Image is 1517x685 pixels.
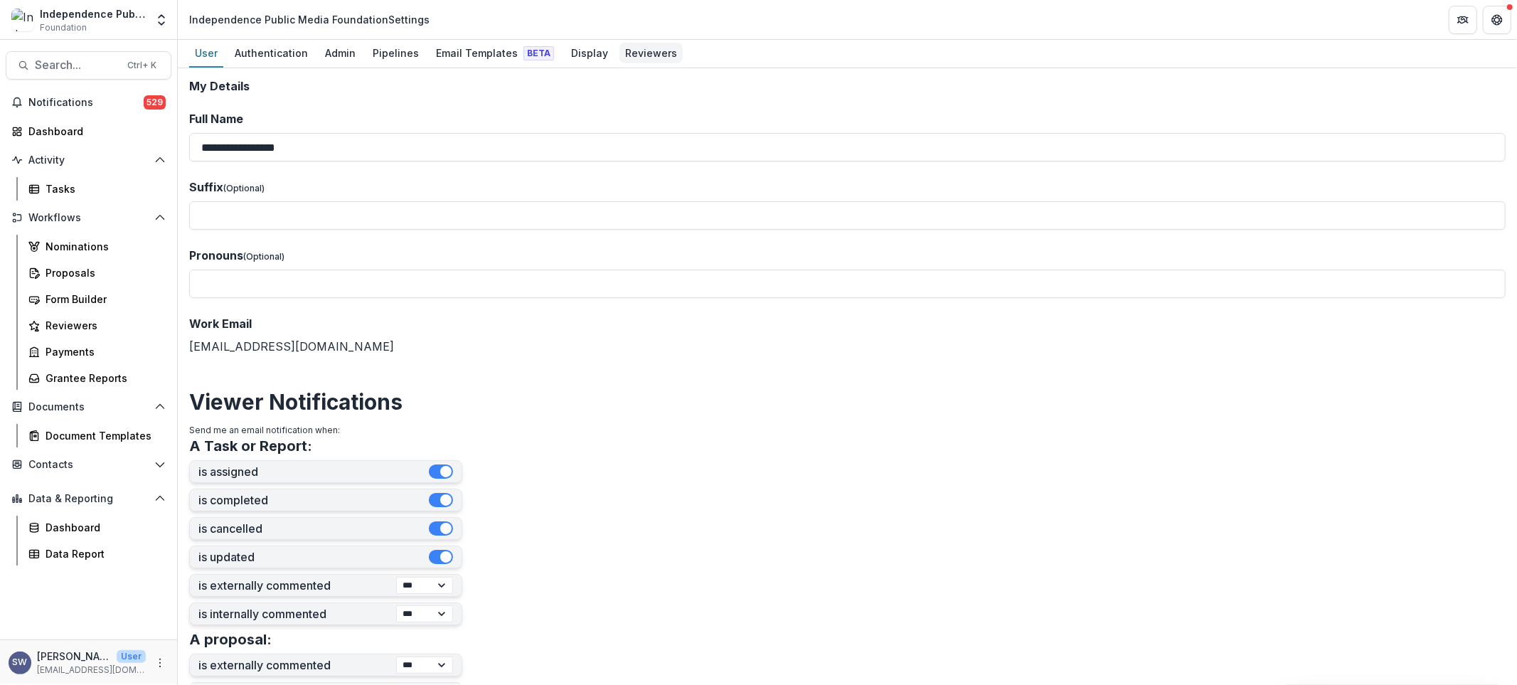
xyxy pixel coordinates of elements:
[189,112,243,126] span: Full Name
[189,389,1506,415] h2: Viewer Notifications
[6,453,171,476] button: Open Contacts
[46,428,160,443] div: Document Templates
[619,40,683,68] a: Reviewers
[6,487,171,510] button: Open Data & Reporting
[23,542,171,565] a: Data Report
[6,51,171,80] button: Search...
[23,261,171,285] a: Proposals
[13,658,28,667] div: Sherella Williams
[523,46,554,60] span: Beta
[23,516,171,539] a: Dashboard
[28,493,149,505] span: Data & Reporting
[189,631,272,648] h3: A proposal:
[37,664,146,676] p: [EMAIL_ADDRESS][DOMAIN_NAME]
[243,251,284,262] span: (Optional)
[46,292,160,307] div: Form Builder
[23,424,171,447] a: Document Templates
[46,239,160,254] div: Nominations
[28,212,149,224] span: Workflows
[23,366,171,390] a: Grantee Reports
[198,607,396,621] label: is internally commented
[151,6,171,34] button: Open entity switcher
[319,43,361,63] div: Admin
[46,265,160,280] div: Proposals
[189,43,223,63] div: User
[198,494,429,507] label: is completed
[46,181,160,196] div: Tasks
[11,9,34,31] img: Independence Public Media Foundation
[430,43,560,63] div: Email Templates
[1483,6,1511,34] button: Get Help
[189,80,1506,93] h2: My Details
[183,9,435,30] nav: breadcrumb
[37,649,111,664] p: [PERSON_NAME]
[23,287,171,311] a: Form Builder
[198,579,396,593] label: is externally commented
[189,12,430,27] div: Independence Public Media Foundation Settings
[6,395,171,418] button: Open Documents
[6,206,171,229] button: Open Workflows
[189,180,223,194] span: Suffix
[367,43,425,63] div: Pipelines
[430,40,560,68] a: Email Templates Beta
[229,43,314,63] div: Authentication
[189,317,252,331] span: Work Email
[189,248,243,262] span: Pronouns
[46,318,160,333] div: Reviewers
[117,650,146,663] p: User
[35,58,119,72] span: Search...
[151,654,169,671] button: More
[229,40,314,68] a: Authentication
[23,177,171,201] a: Tasks
[28,459,149,471] span: Contacts
[319,40,361,68] a: Admin
[40,21,87,34] span: Foundation
[28,97,144,109] span: Notifications
[189,315,1506,355] div: [EMAIL_ADDRESS][DOMAIN_NAME]
[619,43,683,63] div: Reviewers
[28,124,160,139] div: Dashboard
[189,437,312,455] h3: A Task or Report:
[6,149,171,171] button: Open Activity
[565,40,614,68] a: Display
[189,425,340,435] span: Send me an email notification when:
[198,465,429,479] label: is assigned
[40,6,146,21] div: Independence Public Media Foundation
[198,522,429,536] label: is cancelled
[144,95,166,110] span: 529
[189,40,223,68] a: User
[46,520,160,535] div: Dashboard
[6,91,171,114] button: Notifications529
[6,120,171,143] a: Dashboard
[223,183,265,193] span: (Optional)
[23,235,171,258] a: Nominations
[1449,6,1477,34] button: Partners
[23,314,171,337] a: Reviewers
[46,371,160,386] div: Grantee Reports
[124,58,159,73] div: Ctrl + K
[367,40,425,68] a: Pipelines
[565,43,614,63] div: Display
[198,551,429,564] label: is updated
[198,659,396,672] label: is externally commented
[28,401,149,413] span: Documents
[46,546,160,561] div: Data Report
[46,344,160,359] div: Payments
[28,154,149,166] span: Activity
[23,340,171,363] a: Payments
